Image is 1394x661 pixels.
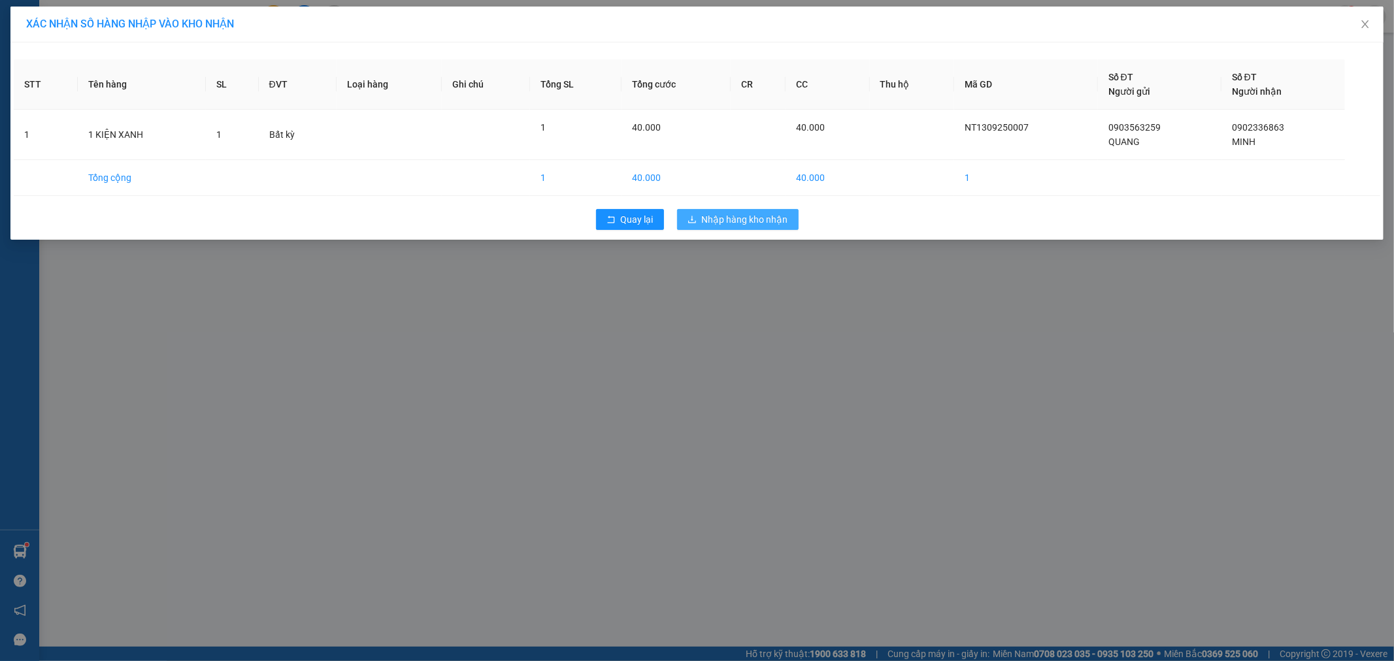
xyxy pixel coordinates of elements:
[621,212,654,227] span: Quay lại
[965,122,1029,133] span: NT1309250007
[954,160,1097,196] td: 1
[337,59,441,110] th: Loại hàng
[606,215,616,225] span: rollback
[1108,72,1133,82] span: Số ĐT
[442,59,530,110] th: Ghi chú
[14,59,78,110] th: STT
[206,59,259,110] th: SL
[1232,122,1284,133] span: 0902336863
[954,59,1097,110] th: Mã GD
[870,59,955,110] th: Thu hộ
[1232,86,1282,97] span: Người nhận
[596,209,664,230] button: rollbackQuay lại
[786,160,869,196] td: 40.000
[632,122,661,133] span: 40.000
[731,59,786,110] th: CR
[1347,7,1384,43] button: Close
[1360,19,1370,29] span: close
[216,129,222,140] span: 1
[622,160,731,196] td: 40.000
[1108,137,1140,147] span: QUANG
[14,110,78,160] td: 1
[78,59,206,110] th: Tên hàng
[1108,122,1161,133] span: 0903563259
[259,110,337,160] td: Bất kỳ
[622,59,731,110] th: Tổng cước
[1108,86,1150,97] span: Người gửi
[786,59,869,110] th: CC
[1232,137,1255,147] span: MINH
[702,212,788,227] span: Nhập hàng kho nhận
[78,160,206,196] td: Tổng cộng
[540,122,546,133] span: 1
[796,122,825,133] span: 40.000
[1232,72,1257,82] span: Số ĐT
[677,209,799,230] button: downloadNhập hàng kho nhận
[259,59,337,110] th: ĐVT
[26,18,234,30] span: XÁC NHẬN SỐ HÀNG NHẬP VÀO KHO NHẬN
[78,110,206,160] td: 1 KIỆN XANH
[688,215,697,225] span: download
[530,59,622,110] th: Tổng SL
[530,160,622,196] td: 1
